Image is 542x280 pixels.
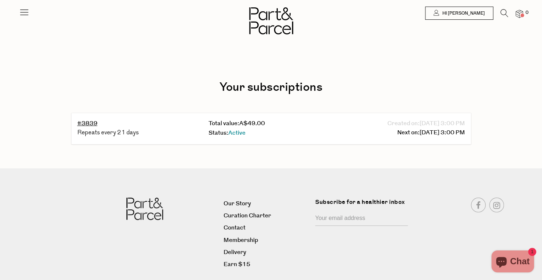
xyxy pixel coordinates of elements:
img: Part&Parcel [126,198,163,220]
span: Active [228,129,246,137]
img: Part&Parcel [249,7,293,34]
div: Repeats every 21 days [77,128,203,138]
a: Earn $15 [224,260,310,269]
span: [DATE] 3:00 PM [420,119,465,128]
label: Subscribe for a healthier inbox [315,198,412,212]
a: Curation Charter [224,211,310,221]
span: [DATE] 3:00 PM [420,128,465,138]
a: Hi [PERSON_NAME] [425,7,493,20]
a: Delivery [224,247,310,257]
inbox-online-store-chat: Shopify online store chat [489,250,536,274]
a: #3839 [77,119,97,128]
a: Our Story [224,199,310,209]
a: Contact [224,223,310,233]
a: Next on:[DATE] 3:00 PM [397,128,465,138]
a: Created on:[DATE] 3:00 PM [387,119,465,128]
span: Hi [PERSON_NAME] [440,10,485,16]
a: Membership [224,235,310,245]
a: Status:Active [209,129,246,137]
a: Total value:A$49.00 [209,119,265,128]
h1: Your subscriptions [77,79,465,96]
a: 0 [516,10,523,18]
input: Your email address [315,212,408,226]
span: 0 [524,10,530,16]
span: A$49.00 [239,119,265,128]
